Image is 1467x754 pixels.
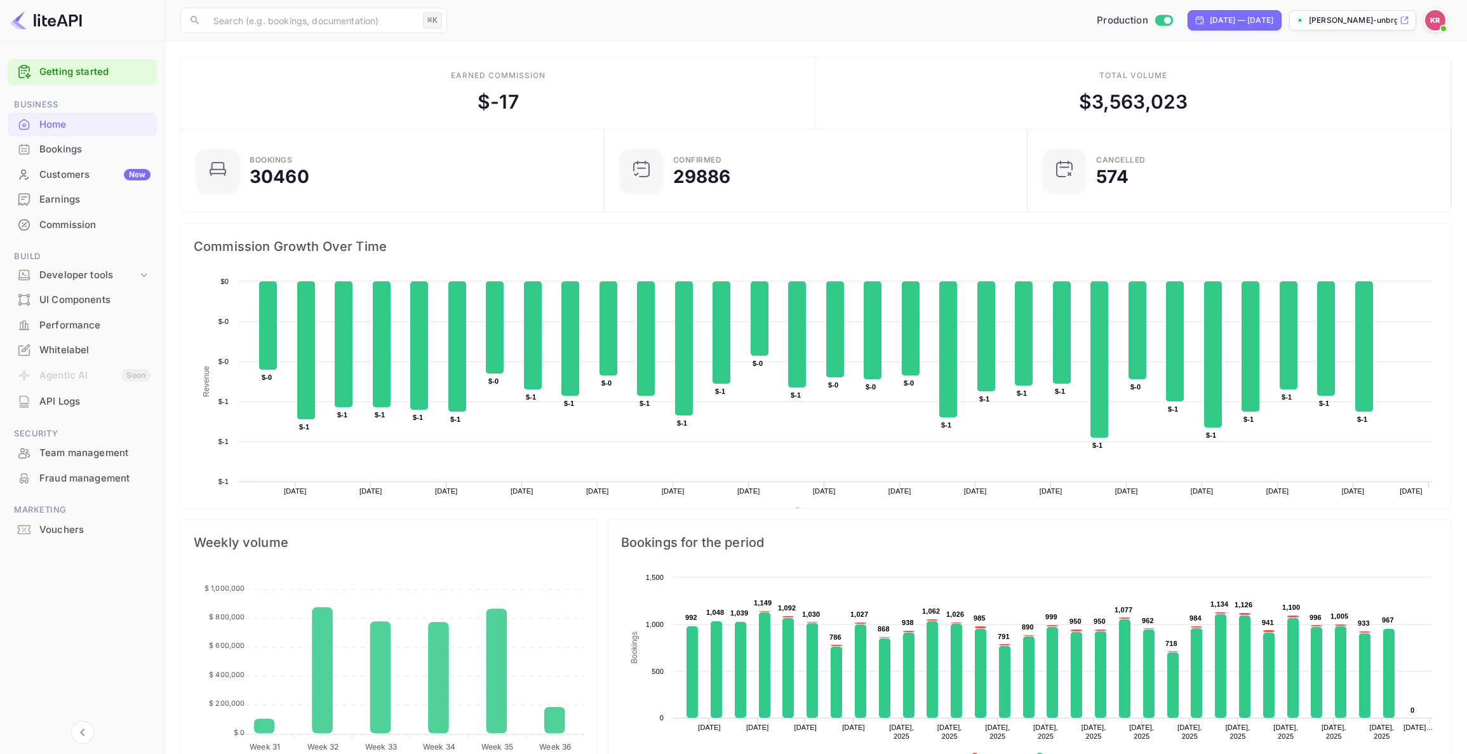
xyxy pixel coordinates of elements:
img: Kobus Roux [1425,10,1445,30]
text: $-0 [218,358,229,365]
text: [DATE], 2025 [1177,724,1202,740]
div: Total volume [1099,70,1167,81]
text: 1,005 [1330,612,1348,620]
text: [DATE] [1040,487,1062,495]
div: Team management [8,441,157,466]
tspan: Week 34 [423,742,455,751]
text: 1,134 [1210,600,1229,608]
text: [DATE], 2025 [1225,724,1250,740]
div: Switch to Sandbox mode [1092,13,1177,28]
text: [DATE], 2025 [889,724,914,740]
tspan: $ 800,000 [209,612,245,621]
text: Revenue [202,366,211,397]
text: 950 [1069,617,1082,625]
div: Commission [39,218,151,232]
a: API Logs [8,389,157,413]
text: $-1 [640,400,650,407]
a: UI Components [8,288,157,311]
div: Bookings [250,156,292,164]
text: 1,062 [922,607,940,615]
div: Performance [39,318,151,333]
text: Revenue [806,508,838,516]
div: Earned commission [451,70,545,81]
div: Earnings [39,192,151,207]
text: $-1 [941,421,951,429]
text: 0 [1410,706,1414,714]
tspan: $ 600,000 [209,641,245,650]
a: Fraud management [8,466,157,490]
span: Bookings for the period [621,532,1438,553]
img: LiteAPI logo [10,10,82,30]
text: $-1 [413,414,423,421]
div: Bookings [39,142,151,157]
text: [DATE], 2025 [937,724,961,740]
text: $-1 [1206,431,1216,439]
text: [DATE], 2025 [1033,724,1058,740]
text: 1,092 [778,604,796,612]
a: Performance [8,313,157,337]
div: $ -17 [478,88,519,116]
text: [DATE] [964,487,987,495]
text: 985 [974,614,986,622]
text: $0 [220,278,229,285]
text: [DATE] [586,487,609,495]
span: Build [8,250,157,264]
text: 500 [652,668,664,675]
a: Earnings [8,187,157,211]
text: $-1 [1055,387,1065,395]
text: 786 [829,633,841,641]
div: Fraud management [39,471,151,486]
text: 890 [1022,623,1034,631]
span: Production [1097,13,1148,28]
text: $-1 [1319,400,1329,407]
text: $-0 [866,383,876,391]
a: Bookings [8,137,157,161]
div: Home [8,112,157,137]
text: [DATE] [1191,487,1214,495]
div: ⌘K [423,12,442,29]
text: $-1 [791,391,801,399]
text: 718 [1165,640,1177,647]
tspan: $ 1,000,000 [204,584,245,593]
text: $-0 [904,379,914,387]
text: 941 [1262,619,1274,626]
text: $-1 [450,415,460,423]
text: [DATE], 2025 [1129,724,1154,740]
div: Developer tools [39,268,138,283]
span: Security [8,427,157,441]
text: [DATE] [1115,487,1138,495]
div: Whitelabel [39,343,151,358]
tspan: Week 35 [481,742,513,751]
text: [DATE] [1400,487,1423,495]
text: [DATE], 2025 [1081,724,1106,740]
text: $-1 [218,478,229,485]
text: [DATE] [698,724,721,731]
div: CustomersNew [8,163,157,187]
text: [DATE], 2025 [985,724,1010,740]
text: [DATE], 2025 [1322,724,1346,740]
tspan: $ 0 [234,728,245,737]
div: Whitelabel [8,338,157,363]
text: 999 [1045,613,1057,621]
text: [DATE] [888,487,911,495]
text: $-1 [375,411,385,419]
text: 1,026 [946,610,964,618]
text: $-1 [1243,415,1254,423]
text: $-1 [526,393,536,401]
div: Confirmed [673,156,722,164]
text: $-0 [488,377,499,385]
div: Earnings [8,187,157,212]
div: Home [39,118,151,132]
a: CustomersNew [8,163,157,186]
div: API Logs [39,394,151,409]
text: $-0 [218,318,229,325]
text: 1,000 [645,621,663,628]
text: $-0 [1130,383,1141,391]
text: [DATE] [511,487,533,495]
div: Commission [8,213,157,238]
text: 791 [998,633,1010,640]
text: [DATE] [746,724,769,731]
text: $-1 [979,395,989,403]
text: $-1 [337,411,347,419]
a: Whitelabel [8,338,157,361]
